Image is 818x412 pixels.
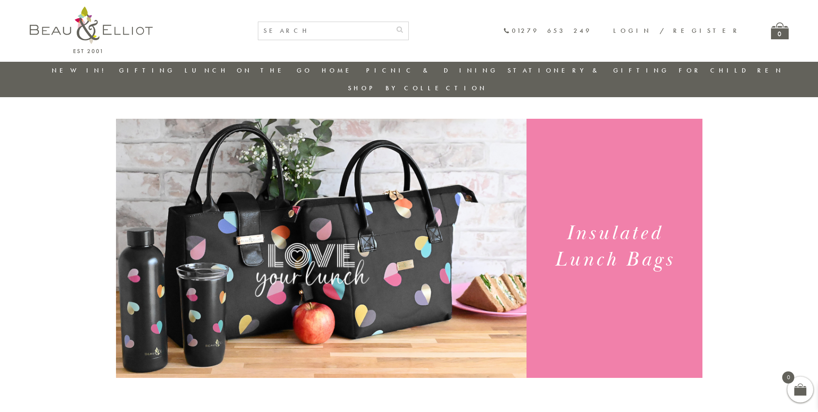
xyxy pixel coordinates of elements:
span: 0 [782,371,794,383]
a: Gifting [119,66,175,75]
h1: Insulated Lunch Bags [537,220,692,273]
img: logo [30,6,153,53]
input: SEARCH [258,22,391,40]
a: 0 [771,22,789,39]
a: New in! [52,66,110,75]
a: Picnic & Dining [366,66,498,75]
a: Home [322,66,356,75]
a: 01279 653 249 [503,27,592,35]
a: Login / Register [613,26,741,35]
img: Emily Heart Set [116,119,527,378]
a: Shop by collection [348,84,487,92]
a: For Children [679,66,784,75]
a: Lunch On The Go [185,66,312,75]
a: Stationery & Gifting [508,66,669,75]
